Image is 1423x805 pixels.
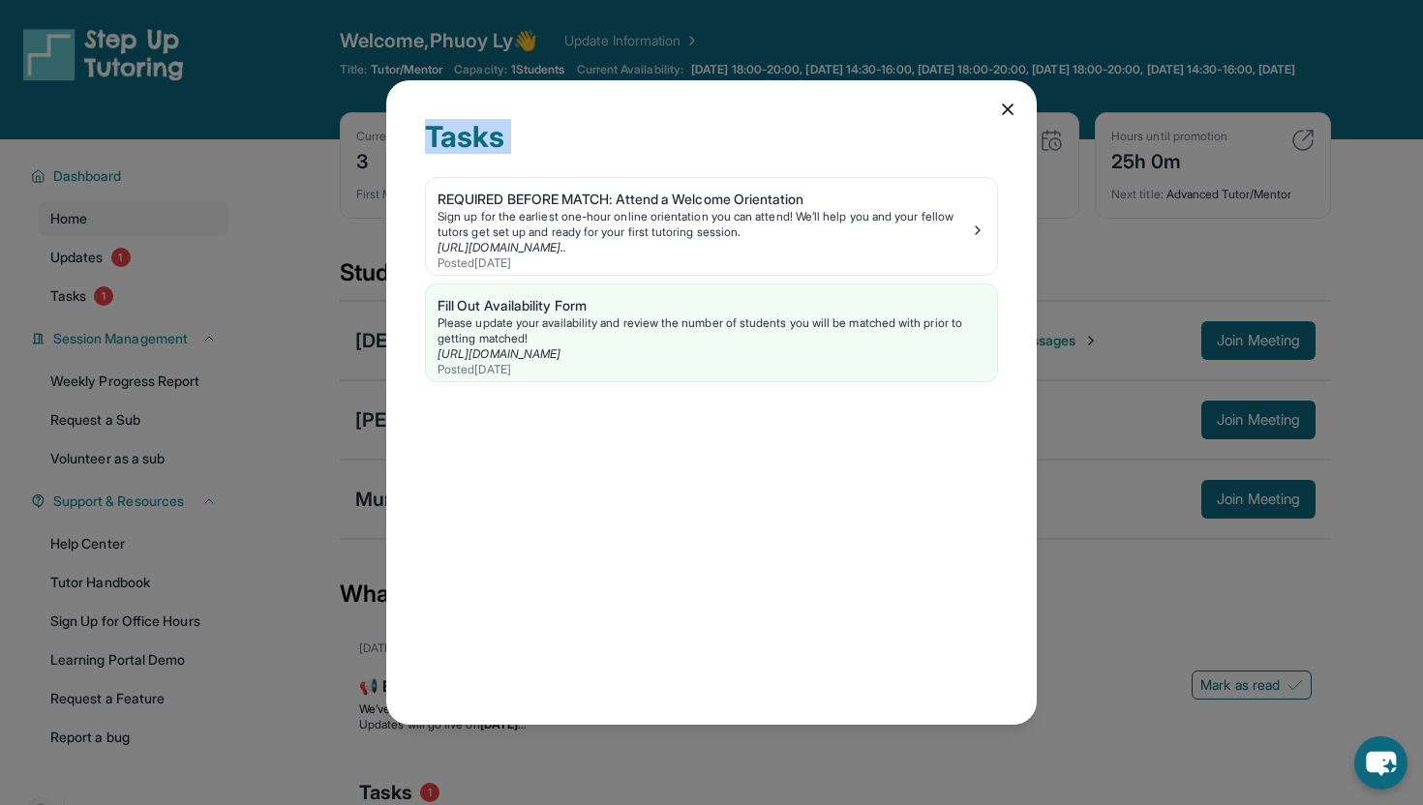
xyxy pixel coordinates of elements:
[438,190,970,209] div: REQUIRED BEFORE MATCH: Attend a Welcome Orientation
[438,315,985,346] div: Please update your availability and review the number of students you will be matched with prior ...
[438,346,560,361] a: [URL][DOMAIN_NAME]
[438,240,566,254] a: [URL][DOMAIN_NAME]..
[426,284,997,381] a: Fill Out Availability FormPlease update your availability and review the number of students you w...
[438,255,970,271] div: Posted [DATE]
[438,362,985,377] div: Posted [DATE]
[438,209,970,240] div: Sign up for the earliest one-hour online orientation you can attend! We’ll help you and your fell...
[425,119,998,177] div: Tasks
[438,296,985,315] div: Fill Out Availability Form
[1354,736,1408,790] button: chat-button
[426,178,997,275] a: REQUIRED BEFORE MATCH: Attend a Welcome OrientationSign up for the earliest one-hour online orien...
